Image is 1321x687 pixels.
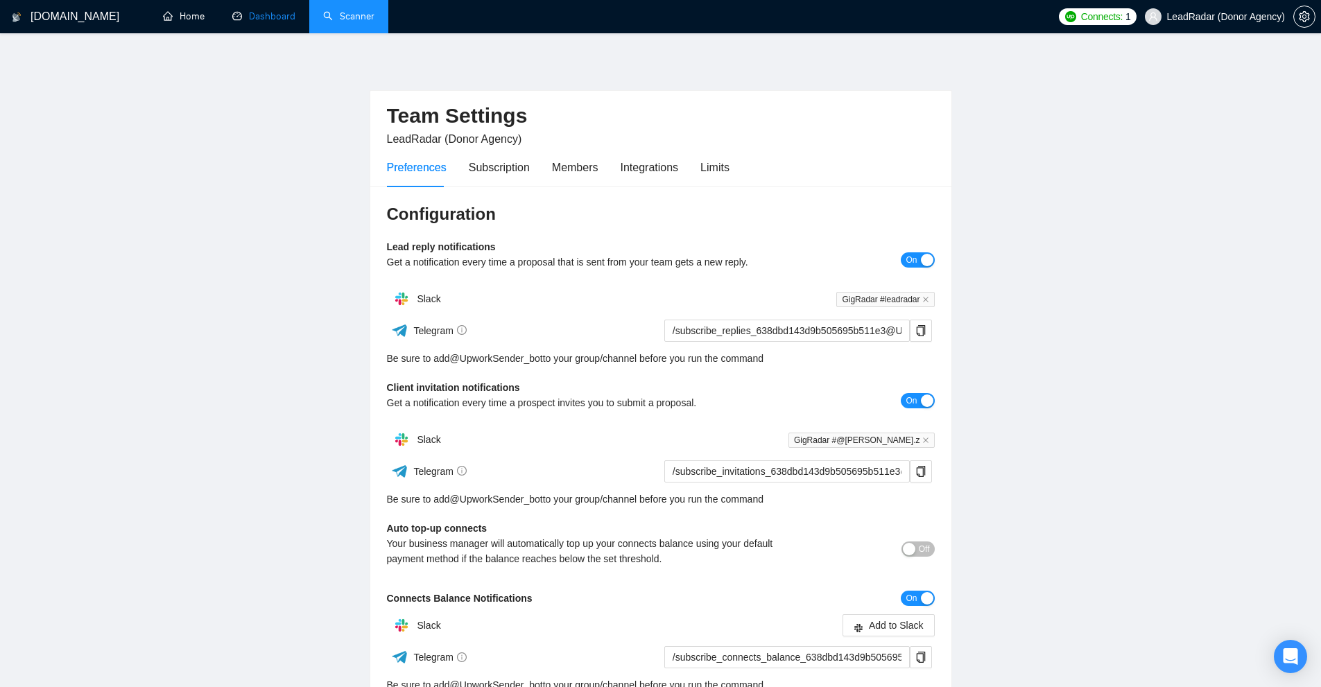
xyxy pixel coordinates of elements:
button: copy [910,320,932,342]
a: dashboardDashboard [232,10,295,22]
img: logo [12,6,21,28]
img: ww3wtPAAAAAElFTkSuQmCC [391,648,408,666]
b: Lead reply notifications [387,241,496,252]
h3: Configuration [387,203,935,225]
span: copy [910,652,931,663]
span: info-circle [457,466,467,476]
a: @UpworkSender_bot [450,351,543,366]
img: upwork-logo.png [1065,11,1076,22]
span: copy [910,466,931,477]
span: user [1148,12,1158,21]
div: Open Intercom Messenger [1274,640,1307,673]
div: Members [552,159,598,176]
span: Slack [417,434,440,445]
span: Telegram [413,325,467,336]
span: 1 [1125,9,1131,24]
span: Connects: [1081,9,1123,24]
div: Get a notification every time a prospect invites you to submit a proposal. [387,395,798,410]
span: Off [919,541,930,557]
a: homeHome [163,10,205,22]
span: info-circle [457,652,467,662]
img: ww3wtPAAAAAElFTkSuQmCC [391,462,408,480]
span: Add to Slack [869,618,924,633]
span: GigRadar #@[PERSON_NAME].z [788,433,935,448]
img: hpQkSZIkSZIkSZIkSZIkSZIkSZIkSZIkSZIkSZIkSZIkSZIkSZIkSZIkSZIkSZIkSZIkSZIkSZIkSZIkSZIkSZIkSZIkSZIkS... [388,285,415,313]
img: hpQkSZIkSZIkSZIkSZIkSZIkSZIkSZIkSZIkSZIkSZIkSZIkSZIkSZIkSZIkSZIkSZIkSZIkSZIkSZIkSZIkSZIkSZIkSZIkS... [388,611,415,639]
div: Your business manager will automatically top up your connects balance using your default payment ... [387,536,798,566]
button: copy [910,460,932,482]
div: Be sure to add to your group/channel before you run the command [387,492,935,507]
img: ww3wtPAAAAAElFTkSuQmCC [391,322,408,339]
b: Client invitation notifications [387,382,520,393]
h2: Team Settings [387,102,935,130]
b: Auto top-up connects [387,523,487,534]
span: LeadRadar (Donor Agency) [387,133,522,145]
button: slackAdd to Slack [843,614,935,636]
span: close [922,296,929,303]
span: close [922,437,929,444]
a: @UpworkSender_bot [450,492,543,507]
span: Telegram [413,466,467,477]
span: Telegram [413,652,467,663]
button: setting [1293,6,1315,28]
span: copy [910,325,931,336]
b: Connects Balance Notifications [387,593,533,604]
span: setting [1294,11,1315,22]
img: hpQkSZIkSZIkSZIkSZIkSZIkSZIkSZIkSZIkSZIkSZIkSZIkSZIkSZIkSZIkSZIkSZIkSZIkSZIkSZIkSZIkSZIkSZIkSZIkS... [388,426,415,453]
span: On [906,252,917,268]
div: Limits [700,159,729,176]
span: info-circle [457,325,467,335]
button: copy [910,646,932,668]
span: On [906,393,917,408]
span: Slack [417,293,440,304]
div: Integrations [621,159,679,176]
span: GigRadar #leadradar [836,292,934,307]
div: Preferences [387,159,447,176]
div: Subscription [469,159,530,176]
div: Get a notification every time a proposal that is sent from your team gets a new reply. [387,254,798,270]
span: Slack [417,620,440,631]
span: On [906,591,917,606]
a: setting [1293,11,1315,22]
a: searchScanner [323,10,374,22]
div: Be sure to add to your group/channel before you run the command [387,351,935,366]
span: slack [854,622,863,632]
